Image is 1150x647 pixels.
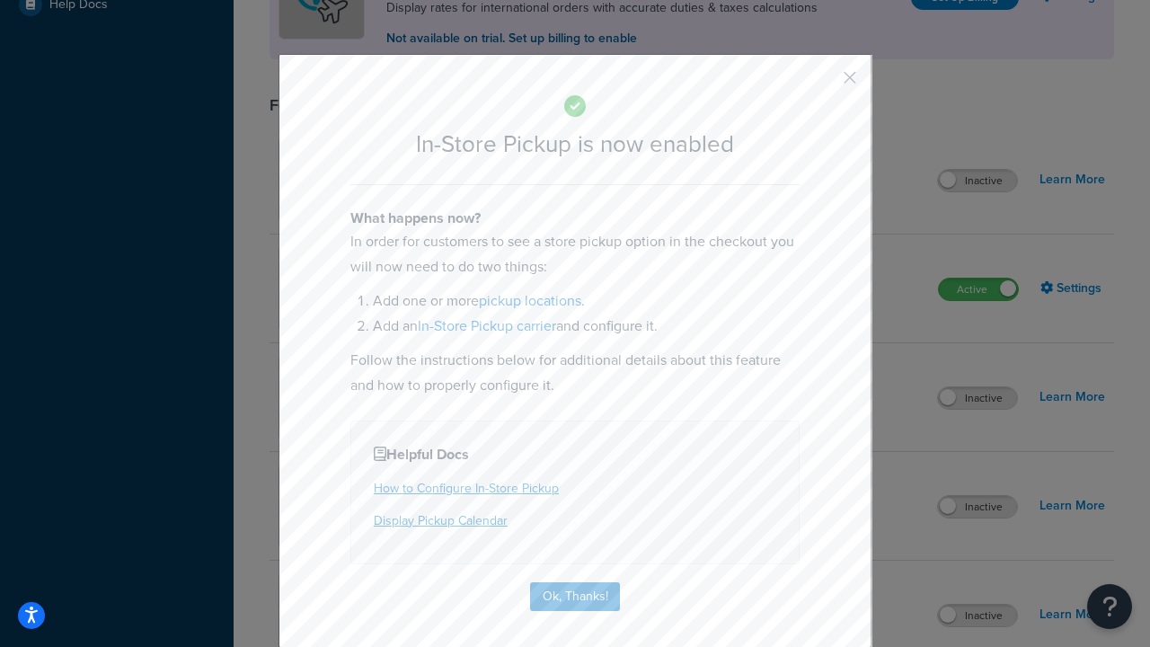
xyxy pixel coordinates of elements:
[350,208,800,229] h4: What happens now?
[374,444,776,465] h4: Helpful Docs
[374,511,508,530] a: Display Pickup Calendar
[350,348,800,398] p: Follow the instructions below for additional details about this feature and how to properly confi...
[373,288,800,314] li: Add one or more .
[373,314,800,339] li: Add an and configure it.
[530,582,620,611] button: Ok, Thanks!
[374,479,559,498] a: How to Configure In-Store Pickup
[350,131,800,157] h2: In-Store Pickup is now enabled
[418,315,556,336] a: In-Store Pickup carrier
[350,229,800,279] p: In order for customers to see a store pickup option in the checkout you will now need to do two t...
[479,290,581,311] a: pickup locations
